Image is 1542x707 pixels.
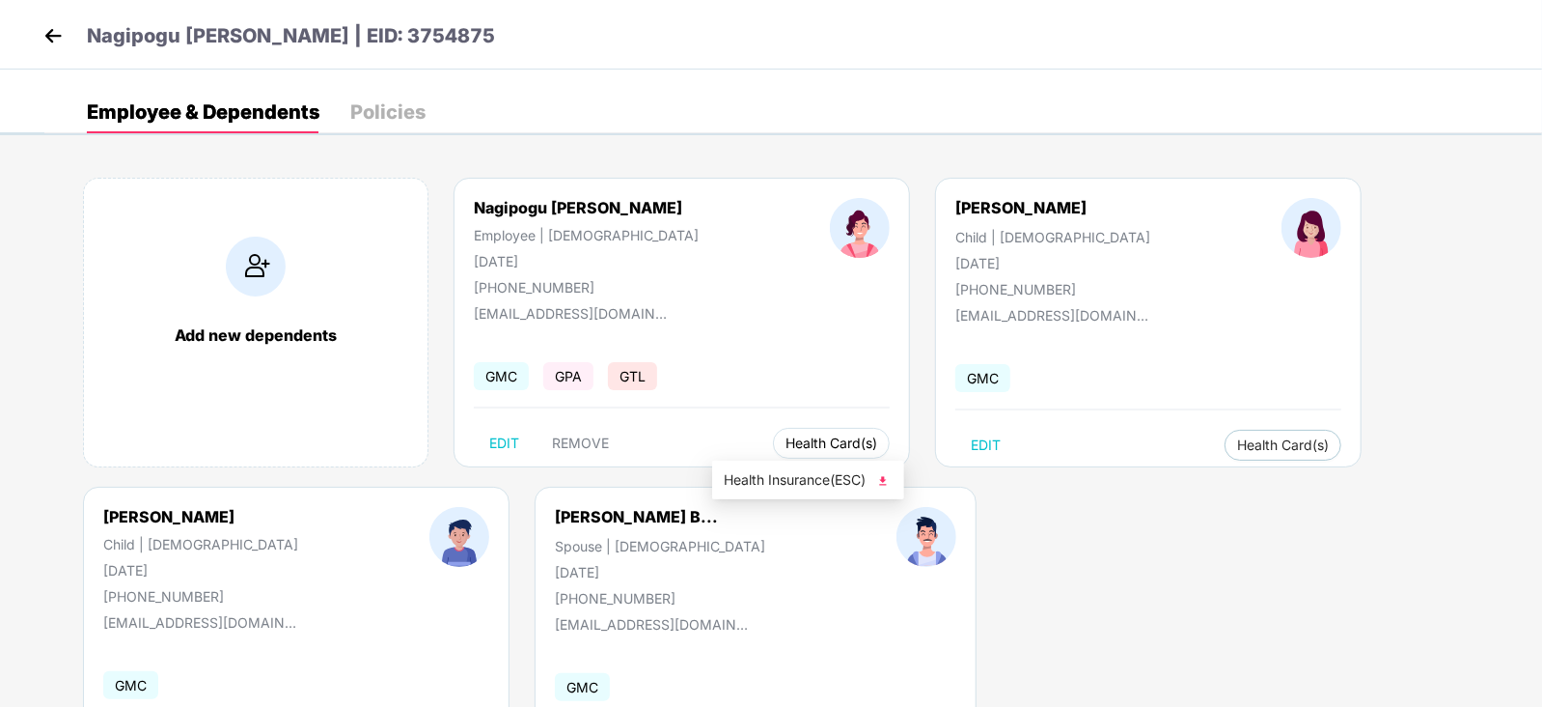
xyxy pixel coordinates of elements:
span: GTL [608,362,657,390]
div: [PHONE_NUMBER] [103,588,298,605]
div: [PERSON_NAME] B... [555,507,718,526]
button: Health Card(s) [1225,430,1341,461]
img: addIcon [226,237,286,297]
span: GPA [543,362,593,390]
div: [EMAIL_ADDRESS][DOMAIN_NAME] [555,616,748,633]
span: GMC [555,673,610,701]
div: Spouse | [DEMOGRAPHIC_DATA] [555,538,765,554]
div: [PERSON_NAME] [103,507,298,526]
img: profileImage [429,507,489,567]
span: Health Card(s) [1237,440,1329,450]
div: Add new dependents [103,325,408,345]
span: REMOVE [552,436,609,451]
div: [PHONE_NUMBER] [474,279,699,296]
img: back [39,21,68,50]
div: [DATE] [474,253,699,269]
div: Employee | [DEMOGRAPHIC_DATA] [474,227,699,243]
span: GMC [955,364,1010,392]
button: Health Card(s) [773,428,890,459]
img: svg+xml;base64,PHN2ZyB4bWxucz0iaHR0cDovL3d3dy53My5vcmcvMjAwMC9zdmciIHhtbG5zOnhsaW5rPSJodHRwOi8vd3... [873,471,893,491]
button: EDIT [955,430,1016,461]
div: [PHONE_NUMBER] [955,281,1150,297]
div: [DATE] [103,562,298,579]
div: [PERSON_NAME] [955,198,1087,217]
div: Nagipogu [PERSON_NAME] [474,198,699,217]
div: [EMAIL_ADDRESS][DOMAIN_NAME] [955,307,1148,324]
button: REMOVE [537,428,624,459]
span: EDIT [971,438,1001,453]
div: Employee & Dependents [87,102,319,122]
div: Child | [DEMOGRAPHIC_DATA] [103,536,298,552]
p: Nagipogu [PERSON_NAME] | EID: 3754875 [87,21,495,51]
span: GMC [103,671,158,699]
div: [DATE] [555,564,765,580]
div: Child | [DEMOGRAPHIC_DATA] [955,229,1150,245]
img: profileImage [896,507,956,567]
div: Policies [350,102,426,122]
span: EDIT [489,436,519,451]
button: EDIT [474,428,535,459]
span: GMC [474,362,529,390]
div: [EMAIL_ADDRESS][DOMAIN_NAME] [474,305,667,322]
span: Health Insurance(ESC) [724,469,893,491]
img: profileImage [1281,198,1341,258]
div: [PHONE_NUMBER] [555,590,765,607]
div: [EMAIL_ADDRESS][DOMAIN_NAME] [103,614,296,631]
img: profileImage [830,198,890,258]
div: [DATE] [955,255,1150,271]
span: Health Card(s) [785,438,877,448]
